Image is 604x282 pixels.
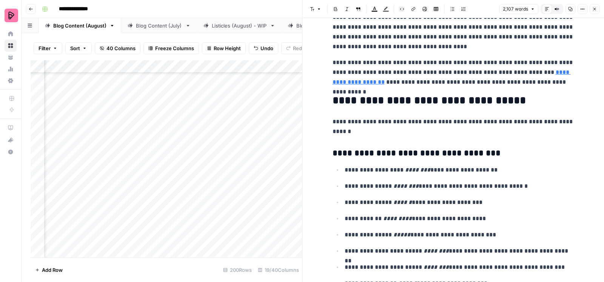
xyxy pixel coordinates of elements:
[249,42,278,54] button: Undo
[503,6,528,12] span: 2,107 words
[5,9,18,22] img: Preply Logo
[220,264,255,276] div: 200 Rows
[499,4,538,14] button: 2,107 words
[42,266,63,274] span: Add Row
[53,22,106,29] div: Blog Content (August)
[5,28,17,40] a: Home
[155,44,194,52] span: Freeze Columns
[214,44,241,52] span: Row Height
[212,22,267,29] div: Listicles (August) - WIP
[5,122,17,134] a: AirOps Academy
[106,44,136,52] span: 40 Columns
[39,44,51,52] span: Filter
[143,42,199,54] button: Freeze Columns
[95,42,140,54] button: 40 Columns
[31,264,67,276] button: Add Row
[197,18,282,33] a: Listicles (August) - WIP
[5,146,17,158] button: Help + Support
[5,51,17,63] a: Your Data
[34,42,62,54] button: Filter
[260,44,273,52] span: Undo
[5,134,16,146] div: What's new?
[70,44,80,52] span: Sort
[296,22,343,29] div: Blog Content (May)
[39,18,121,33] a: Blog Content (August)
[5,6,17,25] button: Workspace: Preply
[65,42,92,54] button: Sort
[282,18,357,33] a: Blog Content (May)
[281,42,310,54] button: Redo
[5,75,17,87] a: Settings
[5,134,17,146] button: What's new?
[255,264,302,276] div: 19/40 Columns
[202,42,246,54] button: Row Height
[5,40,17,52] a: Browse
[293,44,305,52] span: Redo
[121,18,197,33] a: Blog Content (July)
[5,63,17,75] a: Usage
[136,22,182,29] div: Blog Content (July)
